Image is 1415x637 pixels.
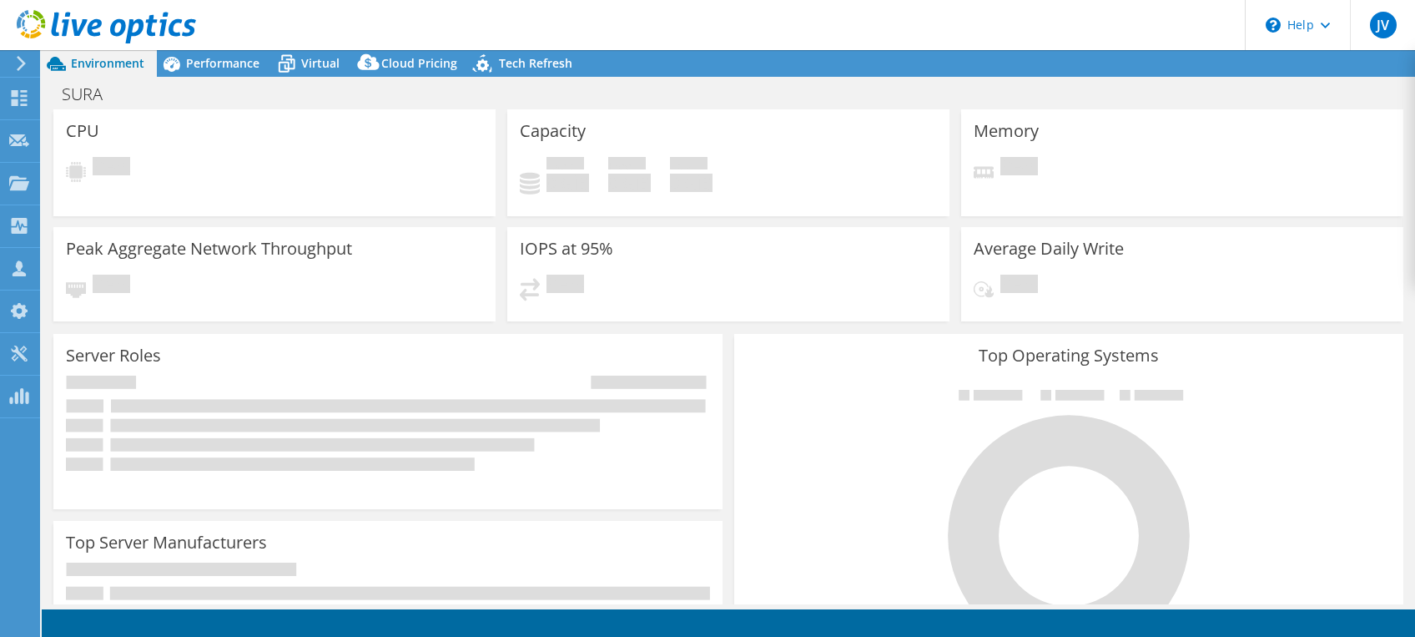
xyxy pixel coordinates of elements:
h3: Server Roles [66,346,161,365]
span: Pending [546,275,584,297]
span: Pending [1000,275,1038,297]
span: Virtual [301,55,340,71]
span: Used [546,157,584,174]
span: Environment [71,55,144,71]
span: Free [608,157,646,174]
h4: 0 GiB [608,174,651,192]
h3: CPU [66,122,99,140]
h1: SURA [54,85,128,104]
h3: Average Daily Write [974,240,1124,258]
span: Total [670,157,707,174]
span: Tech Refresh [499,55,572,71]
h3: Top Server Manufacturers [66,533,267,552]
span: Pending [1000,157,1038,179]
span: Cloud Pricing [381,55,457,71]
span: Performance [186,55,259,71]
h3: Memory [974,122,1039,140]
h4: 0 GiB [670,174,713,192]
h3: Top Operating Systems [747,346,1391,365]
svg: \n [1266,18,1281,33]
span: Pending [93,157,130,179]
h4: 0 GiB [546,174,589,192]
span: JV [1370,12,1397,38]
span: Pending [93,275,130,297]
h3: Peak Aggregate Network Throughput [66,240,352,258]
h3: Capacity [520,122,586,140]
h3: IOPS at 95% [520,240,613,258]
